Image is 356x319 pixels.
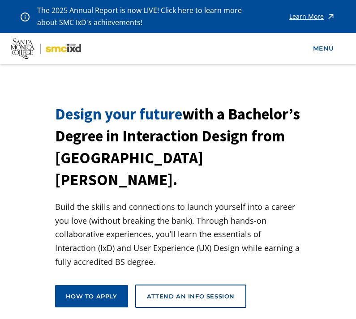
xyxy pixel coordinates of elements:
[21,12,30,21] img: icon - information - alert
[66,292,117,300] div: How to apply
[55,103,301,191] h1: with a Bachelor’s Degree in Interaction Design from [GEOGRAPHIC_DATA][PERSON_NAME].
[55,104,182,124] span: Design your future
[37,4,257,29] p: The 2025 Annual Report is now LIVE! Click here to learn more about SMC IxD's achievements!
[55,200,301,268] p: Build the skills and connections to launch yourself into a career you love (without breaking the ...
[55,285,128,307] a: How to apply
[135,285,246,308] a: Attend an Info Session
[326,4,335,29] img: icon - arrow - alert
[309,40,338,57] a: menu
[11,38,81,59] img: Santa Monica College - SMC IxD logo
[289,13,324,20] div: Learn More
[147,292,235,300] div: Attend an Info Session
[289,4,335,29] a: Learn More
